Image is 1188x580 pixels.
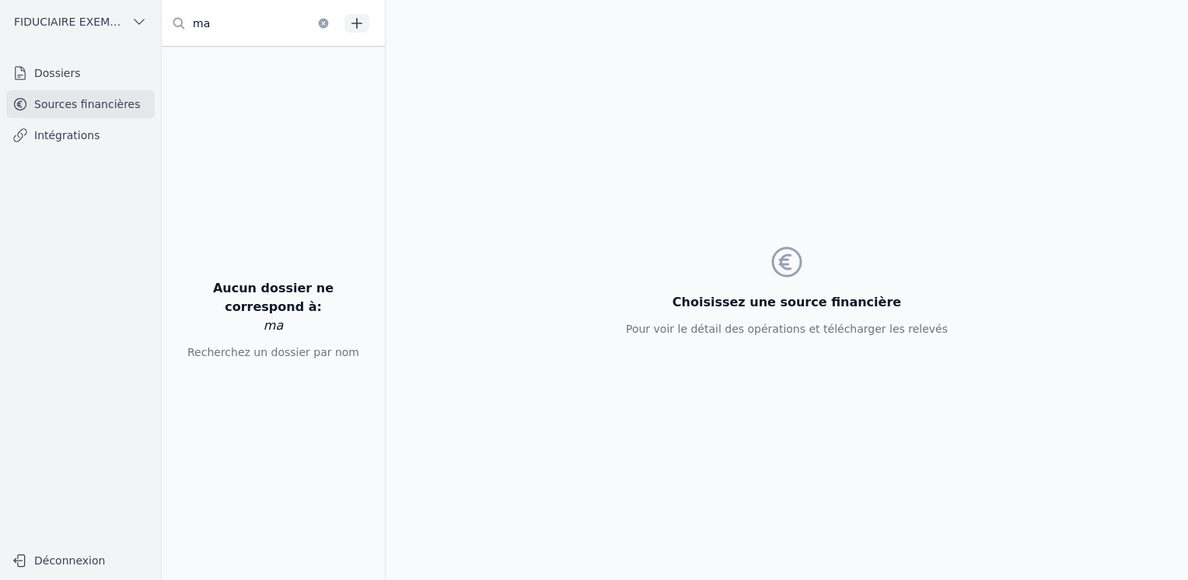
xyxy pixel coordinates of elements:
[626,321,948,337] p: Pour voir le détail des opérations et télécharger les relevés
[6,548,155,573] button: Déconnexion
[264,318,283,333] span: ma
[626,293,948,312] h3: Choisissez une source financière
[174,279,372,335] h3: Aucun dossier ne correspond à:
[174,344,372,360] p: Recherchez un dossier par nom
[6,59,155,87] a: Dossiers
[162,9,339,37] input: Filtrer par dossier...
[6,90,155,118] a: Sources financières
[14,14,125,30] span: FIDUCIAIRE EXEMPLE
[6,121,155,149] a: Intégrations
[6,9,155,34] button: FIDUCIAIRE EXEMPLE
